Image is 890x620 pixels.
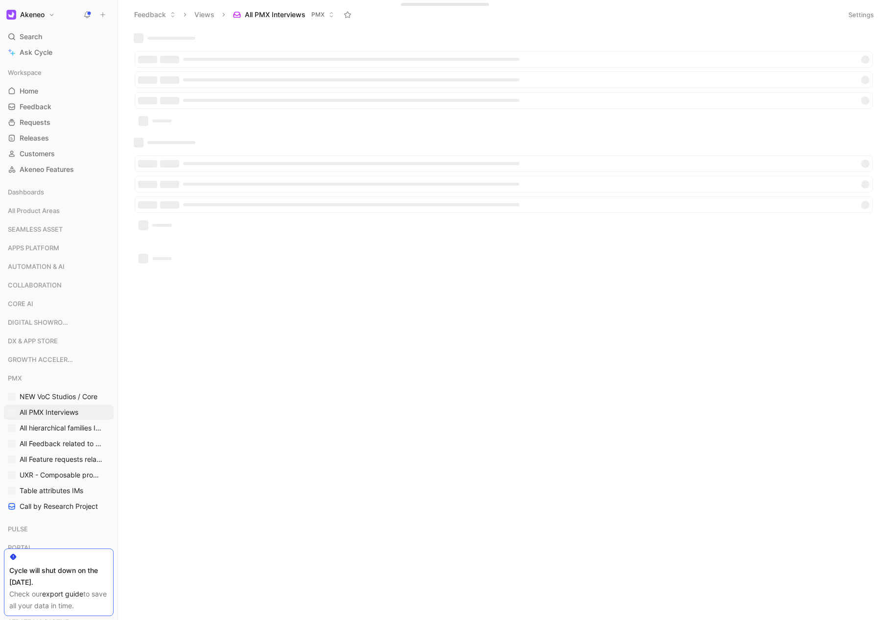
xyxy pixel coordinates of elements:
[20,165,74,174] span: Akeneo Features
[20,407,78,417] span: All PMX Interviews
[4,405,114,420] a: All PMX Interviews
[4,65,114,80] div: Workspace
[20,454,103,464] span: All Feature requests related to PMX topics
[4,334,114,351] div: DX & APP STORE
[4,421,114,435] a: All hierarchical families Interviews
[4,222,114,239] div: SEAMLESS ASSET
[8,336,58,346] span: DX & APP STORE
[245,10,305,20] span: All PMX Interviews
[4,240,114,258] div: APPS PLATFORM
[8,355,75,364] span: GROWTH ACCELERATION
[20,423,102,433] span: All hierarchical families Interviews
[8,206,60,215] span: All Product Areas
[8,243,59,253] span: APPS PLATFORM
[4,203,114,218] div: All Product Areas
[20,31,42,43] span: Search
[4,203,114,221] div: All Product Areas
[4,146,114,161] a: Customers
[190,7,219,22] button: Views
[20,118,50,127] span: Requests
[20,470,101,480] span: UXR - Composable products
[4,278,114,292] div: COLLABORATION
[8,280,62,290] span: COLLABORATION
[4,259,114,277] div: AUTOMATION & AI
[4,240,114,255] div: APPS PLATFORM
[20,501,98,511] span: Call by Research Project
[4,522,114,536] div: PULSE
[844,8,878,22] button: Settings
[20,486,83,496] span: Table attributes IMs
[4,468,114,482] a: UXR - Composable products
[4,162,114,177] a: Akeneo Features
[8,68,42,77] span: Workspace
[4,352,114,370] div: GROWTH ACCELERATION
[4,131,114,145] a: Releases
[4,540,114,555] div: PORTAL
[4,371,114,385] div: PMX
[4,259,114,274] div: AUTOMATION & AI
[8,262,65,271] span: AUTOMATION & AI
[8,317,73,327] span: DIGITAL SHOWROOM
[4,8,57,22] button: AkeneoAkeneo
[4,483,114,498] a: Table attributes IMs
[4,84,114,98] a: Home
[4,222,114,237] div: SEAMLESS ASSET
[20,47,52,58] span: Ask Cycle
[4,499,114,514] a: Call by Research Project
[8,224,63,234] span: SEAMLESS ASSET
[4,540,114,558] div: PORTAL
[20,102,51,112] span: Feedback
[9,565,108,588] div: Cycle will shut down on the [DATE].
[8,373,22,383] span: PMX
[4,115,114,130] a: Requests
[4,315,114,333] div: DIGITAL SHOWROOM
[130,7,180,22] button: Feedback
[4,99,114,114] a: Feedback
[9,588,108,612] div: Check our to save all your data in time.
[4,185,114,202] div: Dashboards
[4,296,114,311] div: CORE AI
[4,452,114,467] a: All Feature requests related to PMX topics
[4,371,114,514] div: PMXNEW VoC Studios / CoreAll PMX InterviewsAll hierarchical families InterviewsAll Feedback relat...
[4,29,114,44] div: Search
[20,149,55,159] span: Customers
[42,590,83,598] a: export guide
[4,522,114,539] div: PULSE
[8,299,33,309] span: CORE AI
[4,315,114,330] div: DIGITAL SHOWROOM
[4,389,114,404] a: NEW VoC Studios / Core
[229,7,339,22] button: All PMX InterviewsPMX
[20,86,38,96] span: Home
[8,187,44,197] span: Dashboards
[4,278,114,295] div: COLLABORATION
[6,10,16,20] img: Akeneo
[4,352,114,367] div: GROWTH ACCELERATION
[4,334,114,348] div: DX & APP STORE
[8,524,28,534] span: PULSE
[4,296,114,314] div: CORE AI
[20,10,45,19] h1: Akeneo
[4,185,114,199] div: Dashboards
[20,439,102,449] span: All Feedback related to PMX topics
[20,392,97,402] span: NEW VoC Studios / Core
[4,436,114,451] a: All Feedback related to PMX topics
[4,45,114,60] a: Ask Cycle
[311,10,325,20] span: PMX
[8,543,32,552] span: PORTAL
[20,133,49,143] span: Releases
